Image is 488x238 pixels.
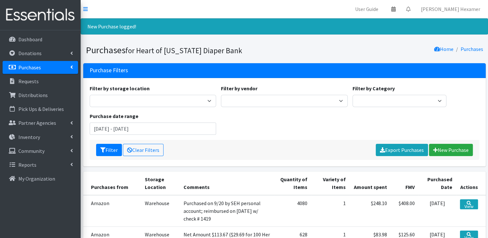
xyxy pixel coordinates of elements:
a: Export Purchases [376,144,428,156]
h1: Purchases [86,45,282,56]
p: Inventory [18,134,40,140]
a: User Guide [350,3,383,15]
a: My Organization [3,172,78,185]
td: 1 [311,195,350,227]
label: Filter by storage location [90,84,150,92]
a: Community [3,144,78,157]
td: Purchased on 9/20 by SEH personal account; reimbursed on [DATE] w/ check # 1419 [180,195,274,227]
th: Purchased Date [419,172,456,195]
a: Donations [3,47,78,60]
p: Reports [18,162,36,168]
th: Purchases from [83,172,141,195]
th: Actions [456,172,486,195]
td: $408.00 [391,195,419,227]
td: Warehouse [141,195,180,227]
p: Requests [18,78,39,84]
p: Community [18,148,45,154]
a: Dashboard [3,33,78,46]
td: [DATE] [419,195,456,227]
a: Purchases [3,61,78,74]
a: Home [434,46,453,52]
p: Distributions [18,92,48,98]
div: New Purchase logged! [81,18,488,35]
th: FMV [391,172,419,195]
a: Pick Ups & Deliveries [3,103,78,115]
a: View [460,199,478,209]
th: Storage Location [141,172,180,195]
td: $248.10 [350,195,391,227]
a: Reports [3,158,78,171]
p: Partner Agencies [18,120,56,126]
input: January 1, 2011 - December 31, 2011 [90,123,216,135]
small: for Heart of [US_STATE] Diaper Bank [125,46,242,55]
p: Donations [18,50,42,56]
a: Clear Filters [123,144,164,156]
p: My Organization [18,175,55,182]
label: Purchase date range [90,112,138,120]
a: New Purchase [429,144,473,156]
a: Requests [3,75,78,88]
p: Purchases [18,64,41,71]
h3: Purchase Filters [90,67,128,74]
p: Pick Ups & Deliveries [18,106,64,112]
td: Amazon [83,195,141,227]
label: Filter by Category [353,84,395,92]
a: Distributions [3,89,78,102]
button: Filter [96,144,122,156]
a: Purchases [461,46,483,52]
img: HumanEssentials [3,4,78,26]
p: Dashboard [18,36,42,43]
a: Partner Agencies [3,116,78,129]
a: [PERSON_NAME] Hexamer [416,3,485,15]
label: Filter by vendor [221,84,257,92]
th: Comments [180,172,274,195]
a: Inventory [3,131,78,144]
th: Amount spent [350,172,391,195]
th: Variety of Items [311,172,350,195]
td: 4080 [274,195,311,227]
th: Quantity of Items [274,172,311,195]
